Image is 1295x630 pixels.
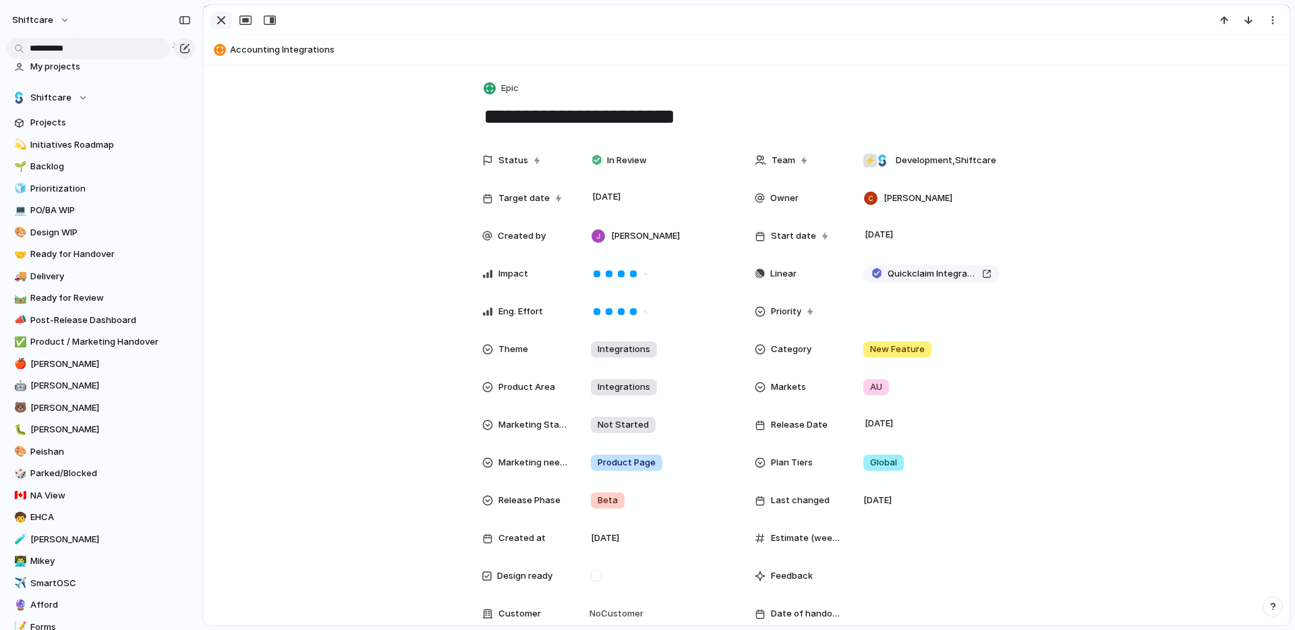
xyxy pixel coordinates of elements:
span: [DATE] [589,189,625,205]
span: PO/BA WIP [30,204,191,217]
span: Integrations [598,343,650,356]
span: Ready for Handover [30,248,191,261]
div: 🎨Peishan [7,442,196,462]
a: 🌱Backlog [7,156,196,177]
span: Global [870,456,897,469]
a: 💻PO/BA WIP [7,200,196,221]
span: Afford [30,598,191,612]
div: 💻 [14,203,24,219]
span: [PERSON_NAME] [30,423,191,436]
span: [PERSON_NAME] [30,533,191,546]
span: Release Date [771,418,828,432]
button: 🧪 [12,533,26,546]
a: 💫Initiatives Roadmap [7,135,196,155]
div: 🐻 [14,400,24,416]
button: 🧒 [12,511,26,524]
span: Ready for Review [30,291,191,305]
span: Eng. Effort [498,305,543,318]
span: Theme [498,343,528,356]
a: 🔮Afford [7,595,196,615]
a: 🐛[PERSON_NAME] [7,420,196,440]
div: 📣Post-Release Dashboard [7,310,196,331]
a: 🎲Parked/Blocked [7,463,196,484]
span: Category [771,343,811,356]
button: 🛤️ [12,291,26,305]
span: EHCA [30,511,191,524]
div: 🧊 [14,181,24,196]
div: 👨‍💻 [14,554,24,569]
span: Estimate (weeks) [771,532,841,545]
button: 💫 [12,138,26,152]
button: 🤝 [12,248,26,261]
div: 💫 [14,137,24,152]
span: Quickclaim Integration [888,267,977,281]
button: Accounting Integrations [210,39,1284,61]
span: [PERSON_NAME] [884,192,952,205]
button: 🤖 [12,379,26,393]
button: 🎲 [12,467,26,480]
span: Product Page [598,456,656,469]
span: Delivery [30,270,191,283]
span: Design ready [497,569,552,583]
a: ✈️SmartOSC [7,573,196,594]
button: ✅ [12,335,26,349]
span: Linear [770,267,797,281]
button: 🍎 [12,357,26,371]
span: Mikey [30,554,191,568]
a: 🤝Ready for Handover [7,244,196,264]
span: No Customer [585,607,643,621]
a: 🧪[PERSON_NAME] [7,529,196,550]
span: Integrations [598,380,650,394]
span: Markets [771,380,806,394]
span: Impact [498,267,528,281]
a: 🛤️Ready for Review [7,288,196,308]
a: 🇨🇦NA View [7,486,196,506]
span: New Feature [870,343,925,356]
span: Design WIP [30,226,191,239]
button: 🇨🇦 [12,489,26,503]
div: ✈️ [14,575,24,591]
span: Priority [771,305,801,318]
span: Shiftcare [30,91,71,105]
button: 🐛 [12,423,26,436]
span: Parked/Blocked [30,467,191,480]
div: 🔮 [14,598,24,613]
a: 🤖[PERSON_NAME] [7,376,196,396]
span: [PERSON_NAME] [30,379,191,393]
span: Created at [498,532,546,545]
button: 💻 [12,204,26,217]
button: 🚚 [12,270,26,283]
span: Post-Release Dashboard [30,314,191,327]
div: 👨‍💻Mikey [7,551,196,571]
div: 🧒EHCA [7,507,196,527]
a: 🧊Prioritization [7,179,196,199]
span: Owner [770,192,799,205]
span: Peishan [30,445,191,459]
span: shiftcare [12,13,53,27]
span: Date of handover [771,607,841,621]
span: Epic [501,82,519,95]
div: ⚡ [863,154,877,167]
span: Status [498,154,528,167]
a: 🎨Design WIP [7,223,196,243]
a: 🍎[PERSON_NAME] [7,354,196,374]
div: 🧪 [14,532,24,547]
button: 🎨 [12,226,26,239]
div: 🤖 [14,378,24,394]
span: Not Started [598,418,649,432]
span: [PERSON_NAME] [611,229,680,243]
button: 🧊 [12,182,26,196]
span: Feedback [771,569,813,583]
span: Beta [598,494,618,507]
button: 🌱 [12,160,26,173]
a: ✅Product / Marketing Handover [7,332,196,352]
a: 🐻[PERSON_NAME] [7,398,196,418]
